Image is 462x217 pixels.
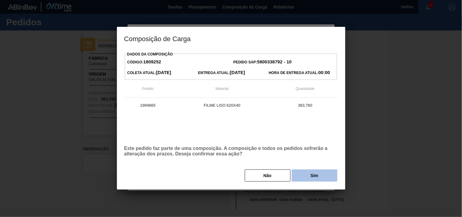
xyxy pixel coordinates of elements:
[230,70,245,75] strong: [DATE]
[245,169,291,182] button: Não
[172,98,273,113] td: FILME LISO 620X40
[319,70,330,75] strong: 00:00
[124,146,338,157] p: Este pedido faz parte de uma composição. A composição e todos os pedidos sofrerão a alteração dos...
[216,87,229,91] span: Material
[127,52,173,56] label: Dados da Composição
[234,60,292,64] span: Pedido SAP:
[143,59,161,64] strong: 1809252
[127,60,161,64] span: Código:
[127,71,171,75] span: Coleta Atual:
[273,98,338,113] td: 383,760
[117,27,345,50] h3: Composição de Carga
[292,169,337,182] button: Sim
[269,71,330,75] span: Hora de Entrega Atual:
[124,98,172,113] td: 1994665
[198,71,245,75] span: Entrega Atual:
[156,70,171,75] strong: [DATE]
[142,87,153,91] span: Pedido
[257,59,292,64] strong: 5800338792 - 10
[296,87,315,91] span: Quantidade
